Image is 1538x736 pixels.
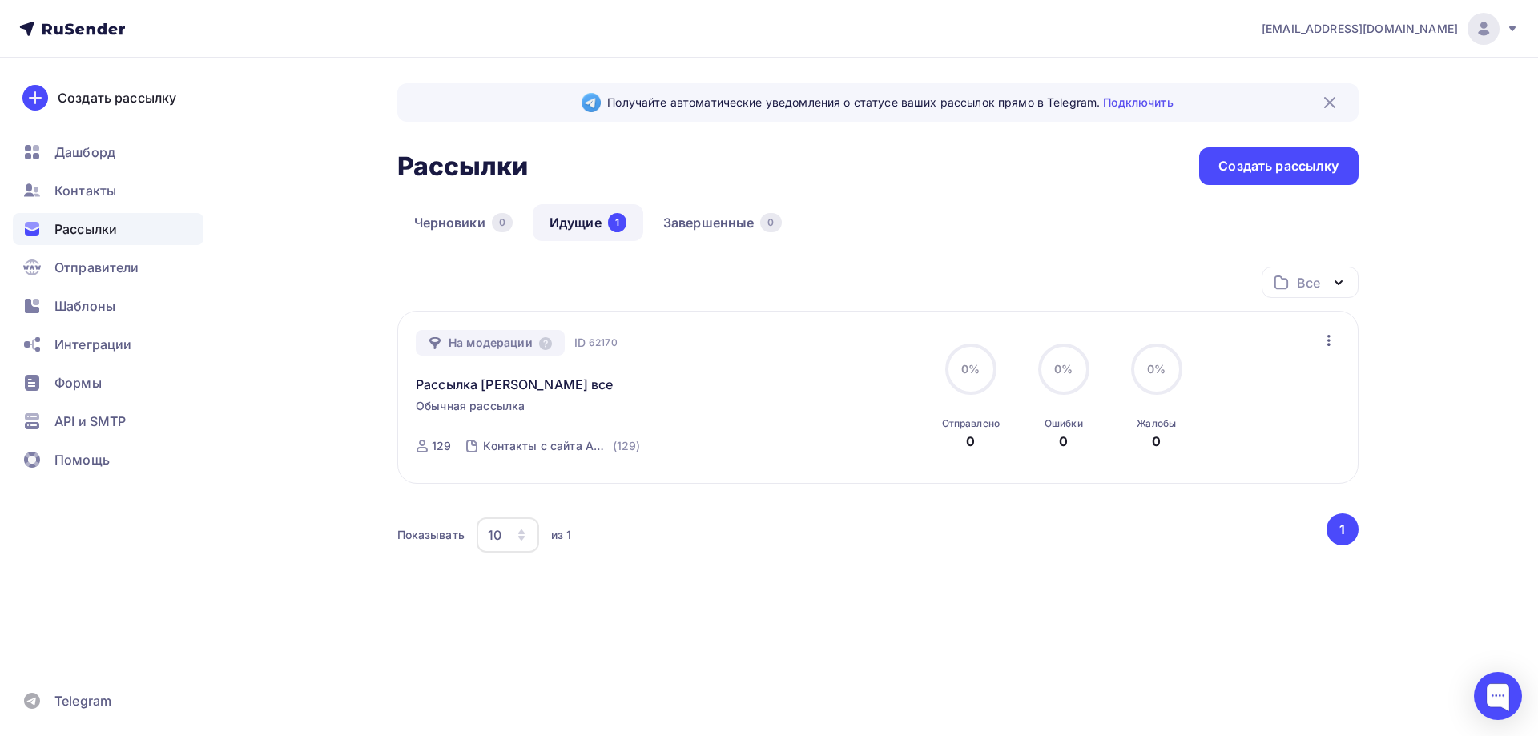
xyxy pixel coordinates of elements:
span: Шаблоны [54,296,115,316]
span: Рассылки [54,219,117,239]
div: (129) [613,438,641,454]
span: Обычная рассылка [416,398,525,414]
div: 0 [966,432,975,451]
span: Получайте автоматические уведомления о статусе ваших рассылок прямо в Telegram. [607,95,1173,111]
button: Все [1262,267,1359,298]
a: Завершенные0 [646,204,799,241]
span: 0% [1054,362,1073,376]
span: Помощь [54,450,110,469]
span: 0% [961,362,980,376]
button: 10 [476,517,540,553]
div: Создать рассылку [1218,157,1339,175]
div: Отправлено [942,417,1000,430]
div: 0 [760,213,781,232]
a: Контакты [13,175,203,207]
div: Контакты с сайта АНО ОЦСИ [483,438,609,454]
div: Ошибки [1045,417,1083,430]
img: Telegram [582,93,601,112]
span: 0% [1147,362,1166,376]
a: Контакты с сайта АНО ОЦСИ (129) [481,433,642,459]
a: Формы [13,367,203,399]
span: 62170 [589,335,618,351]
button: Go to page 1 [1327,513,1359,545]
span: Отправители [54,258,139,277]
span: ID [574,335,586,351]
h2: Рассылки [397,151,529,183]
div: 1 [608,213,626,232]
a: Черновики0 [397,204,529,241]
div: 0 [492,213,513,232]
a: Подключить [1103,95,1173,109]
div: 0 [1152,432,1161,451]
ul: Pagination [1323,513,1359,545]
a: Рассылка [PERSON_NAME] все [416,375,614,394]
span: Telegram [54,691,111,710]
span: Контакты [54,181,116,200]
a: Дашборд [13,136,203,168]
span: Формы [54,373,102,392]
a: [EMAIL_ADDRESS][DOMAIN_NAME] [1262,13,1519,45]
div: На модерации [416,330,565,356]
div: 0 [1059,432,1068,451]
a: Отправители [13,251,203,284]
span: Дашборд [54,143,115,162]
a: Идущие1 [533,204,643,241]
div: из 1 [551,527,572,543]
div: 10 [488,525,501,545]
span: API и SMTP [54,412,126,431]
div: 129 [432,438,451,454]
div: Все [1297,273,1319,292]
a: Рассылки [13,213,203,245]
a: Шаблоны [13,290,203,322]
div: Показывать [397,527,465,543]
div: Жалобы [1137,417,1176,430]
span: Интеграции [54,335,131,354]
span: [EMAIL_ADDRESS][DOMAIN_NAME] [1262,21,1458,37]
div: Создать рассылку [58,88,176,107]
